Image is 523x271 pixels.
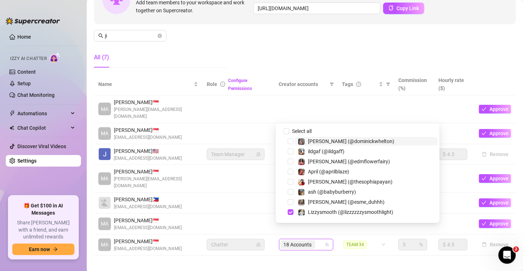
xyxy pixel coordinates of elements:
[17,108,69,119] span: Automations
[288,179,293,185] span: Select tree node
[394,73,434,95] th: Commission (%)
[114,134,182,141] span: [EMAIL_ADDRESS][DOMAIN_NAME]
[389,5,394,10] span: copy
[479,174,511,183] button: Approve
[479,105,511,113] button: Approve
[114,195,182,203] span: [PERSON_NAME] 🇵🇭
[434,73,475,95] th: Hourly rate ($)
[211,239,260,250] span: Chatter
[356,82,361,87] span: question-circle
[6,17,60,25] img: logo-BBDzfeDw.svg
[99,148,111,160] img: Jimmy Nguyen
[342,80,353,88] span: Tags
[17,92,55,98] a: Chat Monitoring
[481,107,486,112] span: check
[101,220,108,228] span: MA
[101,129,108,137] span: MA
[284,241,312,249] span: 18 Accounts
[17,34,31,40] a: Home
[489,106,509,112] span: Approve
[228,78,252,91] a: Configure Permissions
[479,219,511,228] button: Approve
[17,122,69,134] span: Chat Copilot
[481,200,486,205] span: check
[308,189,356,195] span: ash (@babyburberry)
[308,209,393,215] span: Lizzysmooth (@lizzzzzzysmoothlight)
[114,245,182,252] span: [EMAIL_ADDRESS][DOMAIN_NAME]
[498,246,516,264] iframe: Intercom live chat
[489,176,509,181] span: Approve
[98,33,103,38] span: search
[279,80,327,88] span: Creator accounts
[288,159,293,164] span: Select tree node
[114,203,182,210] span: [EMAIL_ADDRESS][DOMAIN_NAME]
[298,159,305,165] img: Aaliyah (@edmflowerfairy)
[29,246,50,252] span: Earn now
[298,169,305,175] img: April (@aprilblaze)
[114,126,182,134] span: [PERSON_NAME] 🇸🇬
[396,5,419,11] span: Copy Link
[98,80,192,88] span: Name
[50,52,61,63] img: AI Chatter
[383,3,424,14] button: Copy Link
[10,55,47,62] span: Izzy AI Chatter
[114,237,182,245] span: [PERSON_NAME] 🇸🇬
[298,179,305,185] img: Sophia (@thesophiapayan)
[99,197,111,209] img: Luke Warren Jimenez
[114,168,198,176] span: [PERSON_NAME] 🇸🇬
[211,149,260,160] span: Team Manager
[308,199,385,205] span: [PERSON_NAME] (@esme_duhhh)
[288,149,293,154] span: Select tree node
[298,149,305,155] img: ildgaf (@ildgaff)
[101,175,108,182] span: MA
[489,221,509,227] span: Approve
[308,138,394,144] span: [PERSON_NAME] (@dominickwhelton)
[481,221,486,226] span: check
[298,189,305,195] img: ash (@babyburberry)
[114,176,198,189] span: [PERSON_NAME][EMAIL_ADDRESS][DOMAIN_NAME]
[53,247,58,252] span: arrow-right
[280,240,315,249] span: 18 Accounts
[256,152,261,156] span: lock
[479,150,511,159] button: Remove
[288,189,293,195] span: Select tree node
[288,199,293,205] span: Select tree node
[114,147,182,155] span: [PERSON_NAME] 🇺🇸
[489,130,509,136] span: Approve
[105,32,156,40] input: Search members
[481,131,486,136] span: check
[114,216,182,224] span: [PERSON_NAME] 🇸🇬
[328,79,335,90] span: filter
[288,169,293,175] span: Select tree node
[17,158,37,164] a: Settings
[479,240,511,249] button: Remove
[114,224,182,231] span: [EMAIL_ADDRESS][DOMAIN_NAME]
[94,53,109,62] div: All (7)
[308,149,344,154] span: ildgaf (@ildgaff)
[308,159,390,164] span: [PERSON_NAME] (@edmflowerfairy)
[298,138,305,145] img: Dominick (@dominickwhelton)
[481,176,486,181] span: check
[289,127,314,135] span: Select all
[325,242,329,247] span: team
[308,169,349,175] span: April (@aprilblaze)
[220,82,225,87] span: info-circle
[158,34,162,38] span: close-circle
[17,143,66,149] a: Discover Viral Videos
[298,209,305,216] img: Lizzysmooth (@lizzzzzzysmoothlight)
[256,242,261,247] span: lock
[9,111,15,116] span: thunderbolt
[288,209,293,215] span: Select tree node
[12,244,74,255] button: Earn nowarrow-right
[343,241,367,249] span: TEAM 34
[114,155,182,162] span: [EMAIL_ADDRESS][DOMAIN_NAME]
[17,69,36,75] a: Content
[207,81,217,87] span: Role
[12,219,74,241] span: Share [PERSON_NAME] with a friend, and earn unlimited rewards
[114,98,198,106] span: [PERSON_NAME] 🇸🇬
[479,198,511,207] button: Approve
[298,199,305,206] img: Esmeralda (@esme_duhhh)
[288,138,293,144] span: Select tree node
[489,200,509,206] span: Approve
[479,129,511,138] button: Approve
